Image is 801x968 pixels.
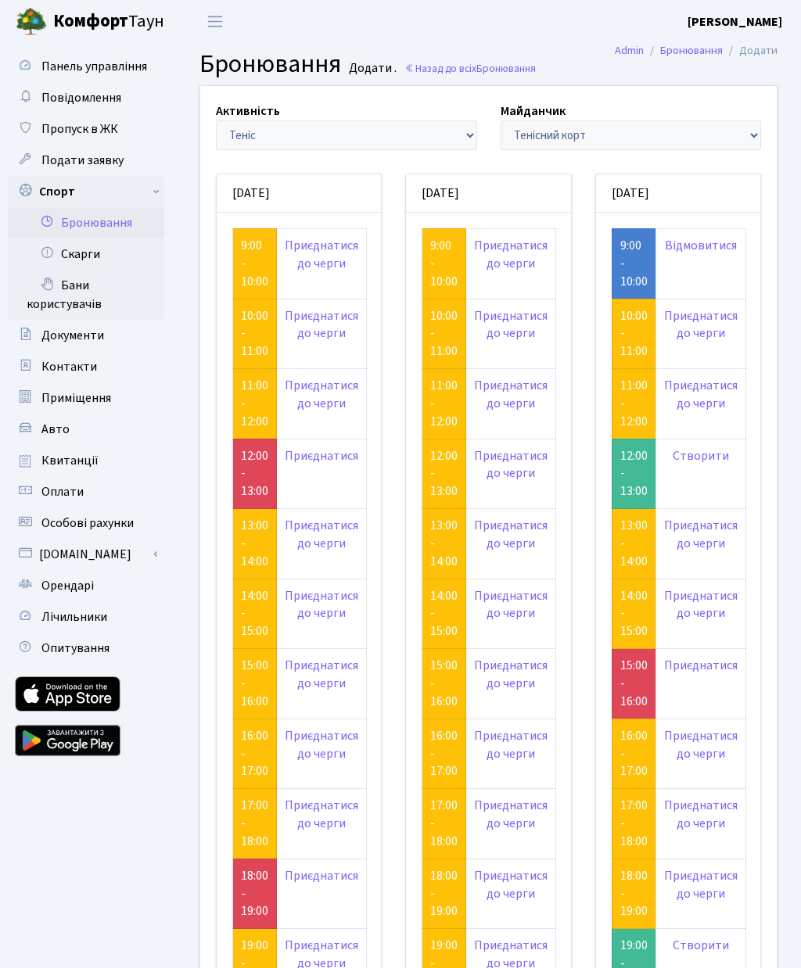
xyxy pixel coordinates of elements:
label: Активність [216,102,280,120]
div: [DATE] [596,174,760,213]
a: Приєднатися до черги [474,867,548,902]
a: Створити [673,937,729,954]
b: Комфорт [53,9,128,34]
a: Особові рахунки [8,507,164,539]
a: 18:00 - 19:00 [430,867,458,920]
span: Оплати [41,483,84,500]
a: Приєднатися до черги [285,307,358,342]
a: Приєднатися до черги [664,307,738,342]
a: Лічильники [8,601,164,633]
a: 17:00 - 18:00 [241,797,268,850]
a: Приєднатися до черги [474,587,548,622]
button: Переключити навігацію [196,9,235,34]
a: Приєднатися [664,657,738,674]
a: 15:00 - 16:00 [620,657,648,710]
a: Квитанції [8,445,164,476]
b: [PERSON_NAME] [688,13,782,30]
a: Оплати [8,476,164,507]
span: Приміщення [41,389,111,407]
a: Приєднатися до черги [474,797,548,832]
a: Приєднатися до черги [285,587,358,622]
a: 18:00 - 19:00 [620,867,648,920]
a: [PERSON_NAME] [688,13,782,31]
a: 14:00 - 15:00 [241,587,268,640]
div: [DATE] [406,174,570,213]
a: 9:00 - 10:00 [430,237,458,290]
a: 16:00 - 17:00 [430,727,458,780]
a: Приєднатися [285,867,358,884]
a: 11:00 - 12:00 [430,377,458,430]
span: Бронювання [476,61,536,76]
a: Приєднатися до черги [285,237,358,272]
a: Відмовитися [665,237,737,254]
span: Повідомлення [41,89,121,106]
a: Подати заявку [8,145,164,176]
a: Приєднатися до черги [285,797,358,832]
a: Приєднатися до черги [664,377,738,412]
a: Приєднатися до черги [285,517,358,552]
a: Приєднатися до черги [474,657,548,692]
span: Опитування [41,640,110,657]
a: Приєднатися до черги [664,517,738,552]
a: Скарги [8,238,164,270]
a: 17:00 - 18:00 [430,797,458,850]
span: Орендарі [41,577,94,594]
a: Приєднатися до черги [474,517,548,552]
td: 12:00 - 13:00 [612,439,656,509]
span: Подати заявку [41,152,124,169]
a: Приєднатися до черги [664,867,738,902]
a: 12:00 - 13:00 [430,447,458,500]
a: Авто [8,414,164,445]
a: Контакти [8,351,164,382]
span: Документи [41,327,104,344]
a: Створити [673,447,729,464]
a: 17:00 - 18:00 [620,797,648,850]
a: 15:00 - 16:00 [241,657,268,710]
a: Опитування [8,633,164,664]
a: 15:00 - 16:00 [430,657,458,710]
a: Приміщення [8,382,164,414]
span: Лічильники [41,608,107,626]
a: Бронювання [660,42,723,59]
a: 16:00 - 17:00 [241,727,268,780]
a: Приєднатися до черги [474,447,548,482]
a: Приєднатися до черги [474,727,548,762]
a: Бани користувачів [8,270,164,320]
a: 13:00 - 14:00 [430,517,458,570]
div: [DATE] [217,174,381,213]
a: 10:00 - 11:00 [430,307,458,360]
a: 9:00 - 10:00 [241,237,268,290]
a: Приєднатися до черги [474,237,548,272]
a: 11:00 - 12:00 [241,377,268,430]
nav: breadcrumb [591,34,801,67]
a: Приєднатися до черги [285,657,358,692]
a: Назад до всіхБронювання [404,61,536,76]
a: 14:00 - 15:00 [620,587,648,640]
a: Спорт [8,176,164,207]
a: Приєднатися до черги [285,727,358,762]
img: logo.png [16,6,47,38]
a: Admin [615,42,644,59]
a: Приєднатися до черги [664,587,738,622]
a: Приєднатися до черги [664,797,738,832]
a: 18:00 - 19:00 [241,867,268,920]
span: Контакти [41,358,97,375]
a: Бронювання [8,207,164,238]
small: Додати . [346,61,397,76]
a: Приєднатися до черги [664,727,738,762]
a: Документи [8,320,164,351]
label: Майданчик [501,102,566,120]
a: 13:00 - 14:00 [241,517,268,570]
a: 14:00 - 15:00 [430,587,458,640]
span: Авто [41,421,70,438]
span: Пропуск в ЖК [41,120,118,138]
span: Панель управління [41,58,147,75]
li: Додати [723,42,778,59]
a: [DOMAIN_NAME] [8,539,164,570]
a: 13:00 - 14:00 [620,517,648,570]
a: Орендарі [8,570,164,601]
span: Квитанції [41,452,99,469]
a: 16:00 - 17:00 [620,727,648,780]
span: Таун [53,9,164,35]
span: Бронювання [199,46,341,82]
